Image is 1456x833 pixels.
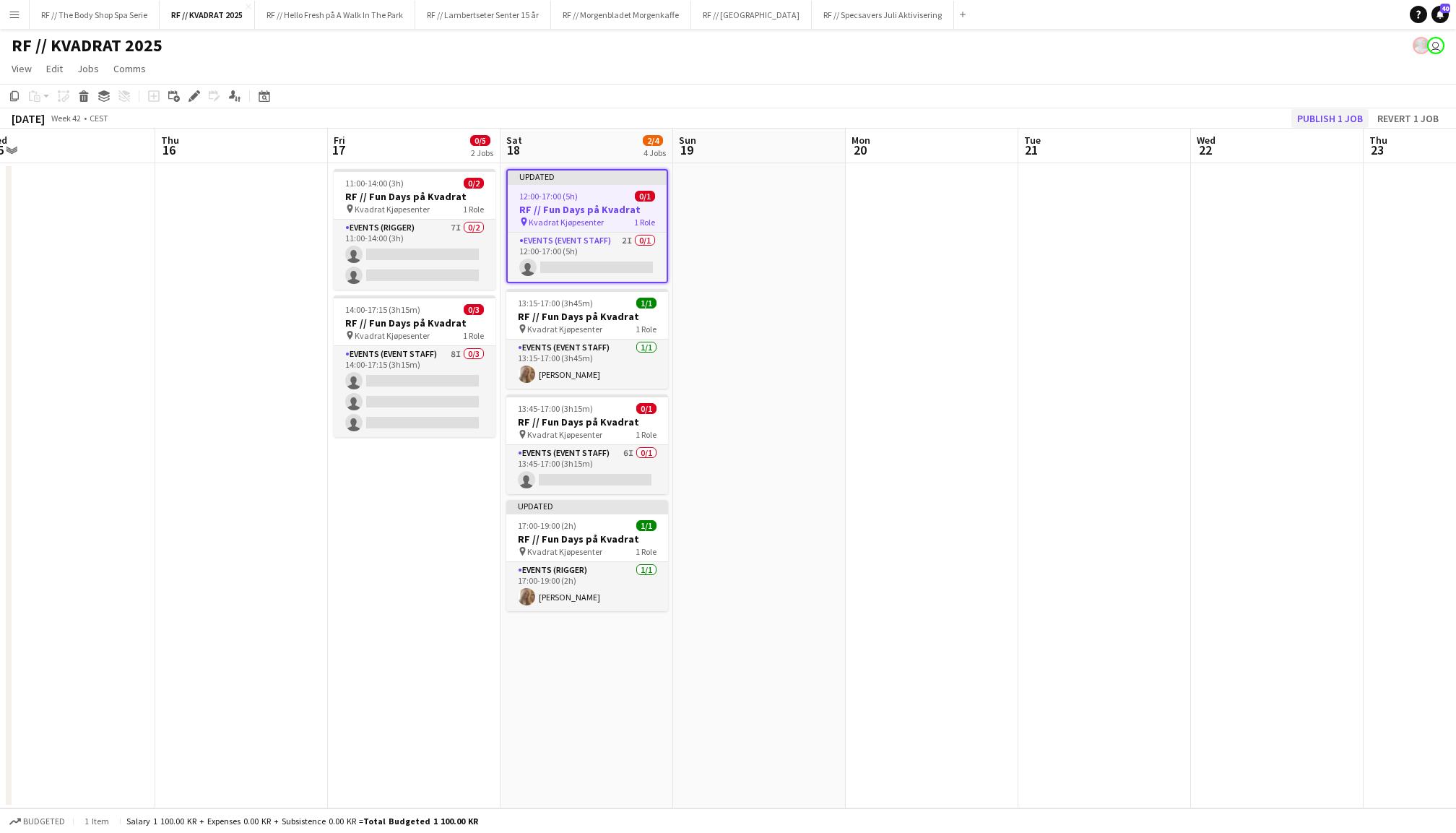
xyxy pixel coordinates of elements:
app-job-card: 14:00-17:15 (3h15m)0/3RF // Fun Days på Kvadrat Kvadrat Kjøpesenter1 RoleEvents (Event Staff)8I0/... [334,295,495,437]
button: RF // Specsavers Juli Aktivisering [812,1,954,29]
span: 13:15-17:00 (3h45m) [518,298,593,308]
div: Salary 1 100.00 KR + Expenses 0.00 KR + Subsistence 0.00 KR = [126,816,478,826]
span: 1 Role [463,330,484,341]
span: Week 42 [48,113,84,124]
span: Mon [851,134,870,147]
span: 20 [849,142,870,158]
h3: RF // Fun Days på Kvadrat [506,310,668,323]
span: 1/1 [636,520,656,531]
span: 1 Role [636,546,656,557]
app-card-role: Events (Event Staff)6I0/113:45-17:00 (3h15m) [506,445,668,494]
app-job-card: 13:45-17:00 (3h15m)0/1RF // Fun Days på Kvadrat Kvadrat Kjøpesenter1 RoleEvents (Event Staff)6I0/... [506,394,668,494]
button: RF // Morgenbladet Morgenkaffe [551,1,691,29]
span: 40 [1440,4,1450,13]
span: 19 [677,142,696,158]
span: Budgeted [23,816,65,826]
span: 2/4 [643,135,663,146]
span: 1 Role [636,324,656,335]
h3: RF // Fun Days på Kvadrat [506,415,668,428]
span: 0/5 [470,135,490,146]
span: 12:00-17:00 (5h) [519,191,578,202]
span: Kvadrat Kjøpesenter [355,330,430,341]
span: Kvadrat Kjøpesenter [529,217,604,228]
a: View [6,59,38,78]
div: Updated [506,500,668,512]
span: 1 Role [636,429,656,440]
app-card-role: Events (Rigger)7I0/211:00-14:00 (3h) [334,220,495,290]
span: 1 Role [634,217,655,228]
span: 21 [1022,142,1041,158]
span: Kvadrat Kjøpesenter [527,324,602,335]
app-job-card: 13:15-17:00 (3h45m)1/1RF // Fun Days på Kvadrat Kvadrat Kjøpesenter1 RoleEvents (Event Staff)1/11... [506,289,668,389]
span: 18 [504,142,522,158]
a: 40 [1431,6,1449,23]
button: Budgeted [7,813,67,829]
button: RF // [GEOGRAPHIC_DATA] [691,1,812,29]
span: Thu [161,134,179,147]
span: Fri [334,134,345,147]
app-card-role: Events (Event Staff)8I0/314:00-17:15 (3h15m) [334,346,495,437]
span: 17 [331,142,345,158]
button: RF // Lambertseter Senter 15 år [415,1,551,29]
div: CEST [90,113,108,124]
a: Edit [40,59,69,78]
h3: RF // Fun Days på Kvadrat [334,190,495,203]
span: Edit [46,62,63,75]
span: Sat [506,134,522,147]
button: RF // The Body Shop Spa Serie [30,1,160,29]
span: 13:45-17:00 (3h15m) [518,403,593,414]
app-job-card: Updated12:00-17:00 (5h)0/1RF // Fun Days på Kvadrat Kvadrat Kjøpesenter1 RoleEvents (Event Staff)... [506,169,668,283]
app-job-card: 11:00-14:00 (3h)0/2RF // Fun Days på Kvadrat Kvadrat Kjøpesenter1 RoleEvents (Rigger)7I0/211:00-1... [334,169,495,290]
span: View [12,62,32,75]
button: Revert 1 job [1371,109,1444,128]
h3: RF // Fun Days på Kvadrat [334,316,495,329]
button: RF // Hello Fresh på A Walk In The Park [255,1,415,29]
span: 1 Role [463,204,484,215]
span: Tue [1024,134,1041,147]
a: Comms [108,59,152,78]
span: Jobs [77,62,99,75]
span: 16 [159,142,179,158]
div: 2 Jobs [471,147,493,158]
span: 1 item [79,816,114,826]
h3: RF // Fun Days på Kvadrat [506,532,668,545]
button: Publish 1 job [1291,109,1369,128]
span: 0/3 [464,304,484,315]
span: Total Budgeted 1 100.00 KR [363,816,478,826]
h1: RF // KVADRAT 2025 [12,35,162,56]
div: [DATE] [12,111,45,126]
app-card-role: Events (Event Staff)1/113:15-17:00 (3h45m)[PERSON_NAME] [506,340,668,389]
span: 11:00-14:00 (3h) [345,178,404,189]
span: Kvadrat Kjøpesenter [527,546,602,557]
a: Jobs [71,59,105,78]
span: 14:00-17:15 (3h15m) [345,304,420,315]
span: 0/2 [464,178,484,189]
h3: RF // Fun Days på Kvadrat [508,203,667,216]
span: 17:00-19:00 (2h) [518,520,576,531]
div: 4 Jobs [643,147,666,158]
app-card-role: Events (Event Staff)2I0/112:00-17:00 (5h) [508,233,667,282]
span: 0/1 [635,191,655,202]
app-user-avatar: Tina Raugstad [1413,37,1430,54]
button: RF // KVADRAT 2025 [160,1,255,29]
span: 23 [1367,142,1387,158]
span: Wed [1197,134,1215,147]
span: Comms [113,62,146,75]
div: Updated [508,171,667,182]
span: 22 [1195,142,1215,158]
span: Thu [1369,134,1387,147]
span: Kvadrat Kjøpesenter [355,204,430,215]
app-job-card: Updated17:00-19:00 (2h)1/1RF // Fun Days på Kvadrat Kvadrat Kjøpesenter1 RoleEvents (Rigger)1/117... [506,500,668,611]
app-card-role: Events (Rigger)1/117:00-19:00 (2h)[PERSON_NAME] [506,562,668,611]
span: 1/1 [636,298,656,308]
span: 0/1 [636,403,656,414]
app-user-avatar: Marit Holvik [1427,37,1444,54]
span: Sun [679,134,696,147]
span: Kvadrat Kjøpesenter [527,429,602,440]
